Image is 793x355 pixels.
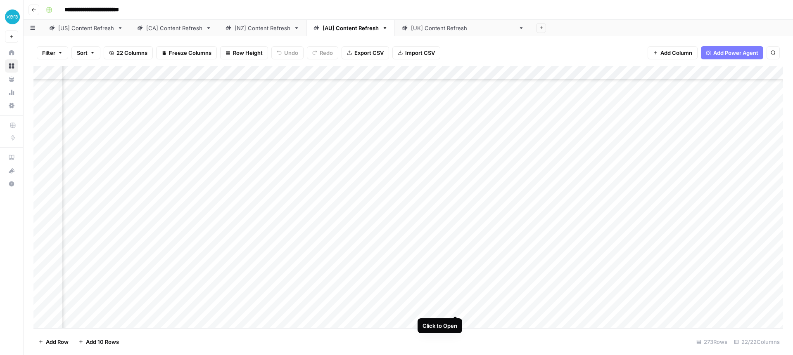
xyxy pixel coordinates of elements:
span: Freeze Columns [169,49,211,57]
button: What's new? [5,164,18,177]
img: XeroOps Logo [5,9,20,24]
button: Row Height [220,46,268,59]
a: Usage [5,86,18,99]
button: Freeze Columns [156,46,217,59]
button: Add Power Agent [701,46,763,59]
div: 22/22 Columns [731,335,783,348]
div: [AU] Content Refresh [323,24,379,32]
button: Import CSV [392,46,440,59]
div: Click to Open [423,322,457,330]
button: Filter [37,46,68,59]
span: Filter [42,49,55,57]
a: [[GEOGRAPHIC_DATA]] Content Refresh [395,20,531,36]
span: Redo [320,49,333,57]
button: Export CSV [342,46,389,59]
button: Help + Support [5,177,18,190]
button: Add Column [648,46,698,59]
a: [NZ] Content Refresh [218,20,306,36]
button: Sort [71,46,100,59]
a: [AU] Content Refresh [306,20,395,36]
a: [US] Content Refresh [42,20,130,36]
div: [US] Content Refresh [58,24,114,32]
a: AirOps Academy [5,151,18,164]
span: Undo [284,49,298,57]
span: Export CSV [354,49,384,57]
a: Home [5,46,18,59]
button: Redo [307,46,338,59]
button: 22 Columns [104,46,153,59]
span: Add 10 Rows [86,338,119,346]
div: [CA] Content Refresh [146,24,202,32]
div: What's new? [5,165,18,177]
span: Sort [77,49,88,57]
span: Import CSV [405,49,435,57]
button: Add Row [33,335,74,348]
span: Add Row [46,338,69,346]
a: Browse [5,59,18,73]
span: Row Height [233,49,263,57]
a: Settings [5,99,18,112]
div: [NZ] Content Refresh [235,24,290,32]
div: 273 Rows [693,335,731,348]
div: [[GEOGRAPHIC_DATA]] Content Refresh [411,24,515,32]
button: Workspace: XeroOps [5,7,18,27]
a: [CA] Content Refresh [130,20,218,36]
button: Undo [271,46,304,59]
a: Your Data [5,73,18,86]
span: Add Power Agent [713,49,758,57]
button: Add 10 Rows [74,335,124,348]
span: 22 Columns [116,49,147,57]
span: Add Column [660,49,692,57]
